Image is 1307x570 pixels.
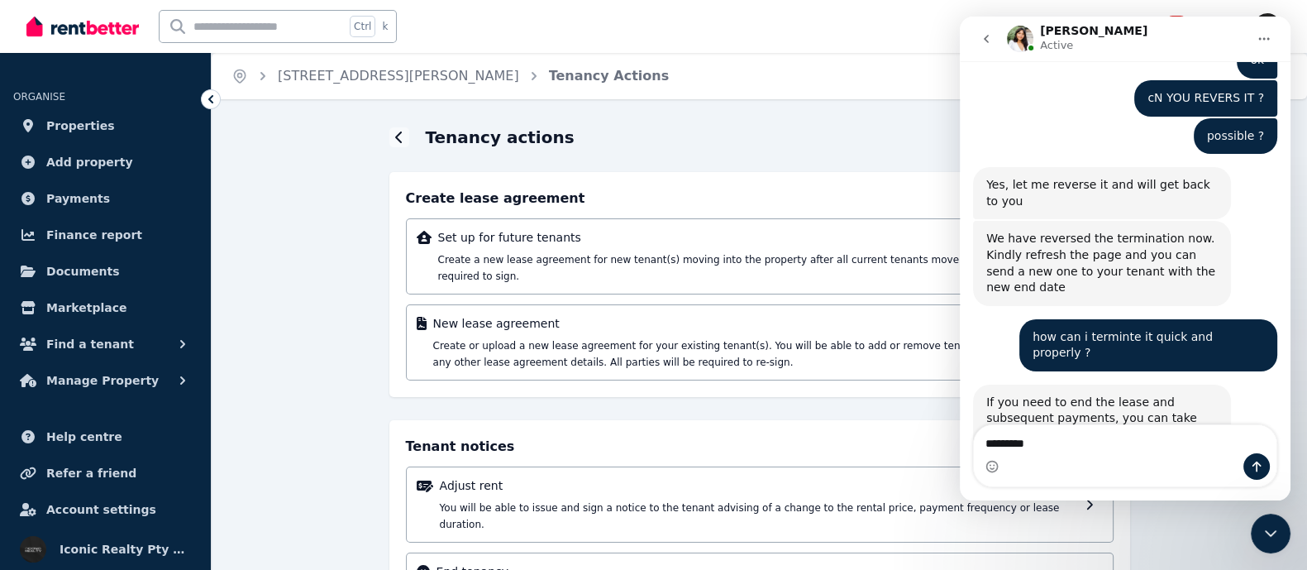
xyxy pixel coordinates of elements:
span: Find a tenant [46,334,134,354]
span: Properties [46,116,115,136]
img: Iconic Realty Pty Ltd [1254,13,1281,40]
p: Adjust rent [440,477,1079,494]
span: k [382,20,388,33]
a: [STREET_ADDRESS][PERSON_NAME] [278,68,519,84]
button: Send a message… [284,437,310,463]
span: Payments [46,189,110,208]
span: You will be able to issue and sign a notice to the tenant advising of a change to the rental pric... [440,502,1060,530]
span: Documents [46,261,120,281]
a: Tenancy Actions [549,68,670,84]
a: Finance report [13,218,198,251]
a: Payments [13,182,198,215]
span: Manage Property [46,371,159,390]
button: Emoji picker [26,443,39,457]
span: 218 [1166,16,1186,27]
button: Find a tenant [13,328,198,361]
a: Set up for future tenantsCreate a new lease agreement for new tenant(s) moving into the property ... [406,218,1114,295]
nav: Breadcrumb [212,53,689,99]
a: Properties [13,109,198,142]
span: ORGANISE [13,91,65,103]
a: Help centre [13,420,198,453]
h1: Tenancy actions [426,126,575,149]
span: Help centre [46,427,122,447]
h4: Create lease agreement [406,189,1114,208]
img: Iconic Realty Pty Ltd [20,536,46,563]
span: Marketplace [46,298,126,318]
span: Ctrl [350,16,375,37]
a: Account settings [13,493,198,526]
iframe: Intercom live chat [960,17,1290,501]
span: Account settings [46,500,156,520]
p: New lease agreement [433,315,1079,332]
p: Set up for future tenants [438,229,1079,246]
a: Add property [13,146,198,179]
iframe: Intercom live chat [1251,514,1290,553]
span: Create or upload a new lease agreement for your existing tenant(s). You will be able to add or re... [433,340,1064,368]
div: If you need to end the lease and subsequent payments, you can take the steps below: [26,378,258,427]
h4: Tenant notices [406,437,1114,457]
img: RentBetter [26,14,139,39]
span: Iconic Realty Pty Ltd [60,539,191,559]
span: Create a new lease agreement for new tenant(s) moving into the property after all current tenants... [438,254,1070,282]
span: Refer a friend [46,463,136,483]
a: Marketplace [13,291,198,324]
a: Documents [13,255,198,288]
a: Refer a friend [13,457,198,490]
textarea: Message… [14,409,317,437]
button: Manage Property [13,364,198,397]
span: Add property [46,152,133,172]
span: Finance report [46,225,142,245]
